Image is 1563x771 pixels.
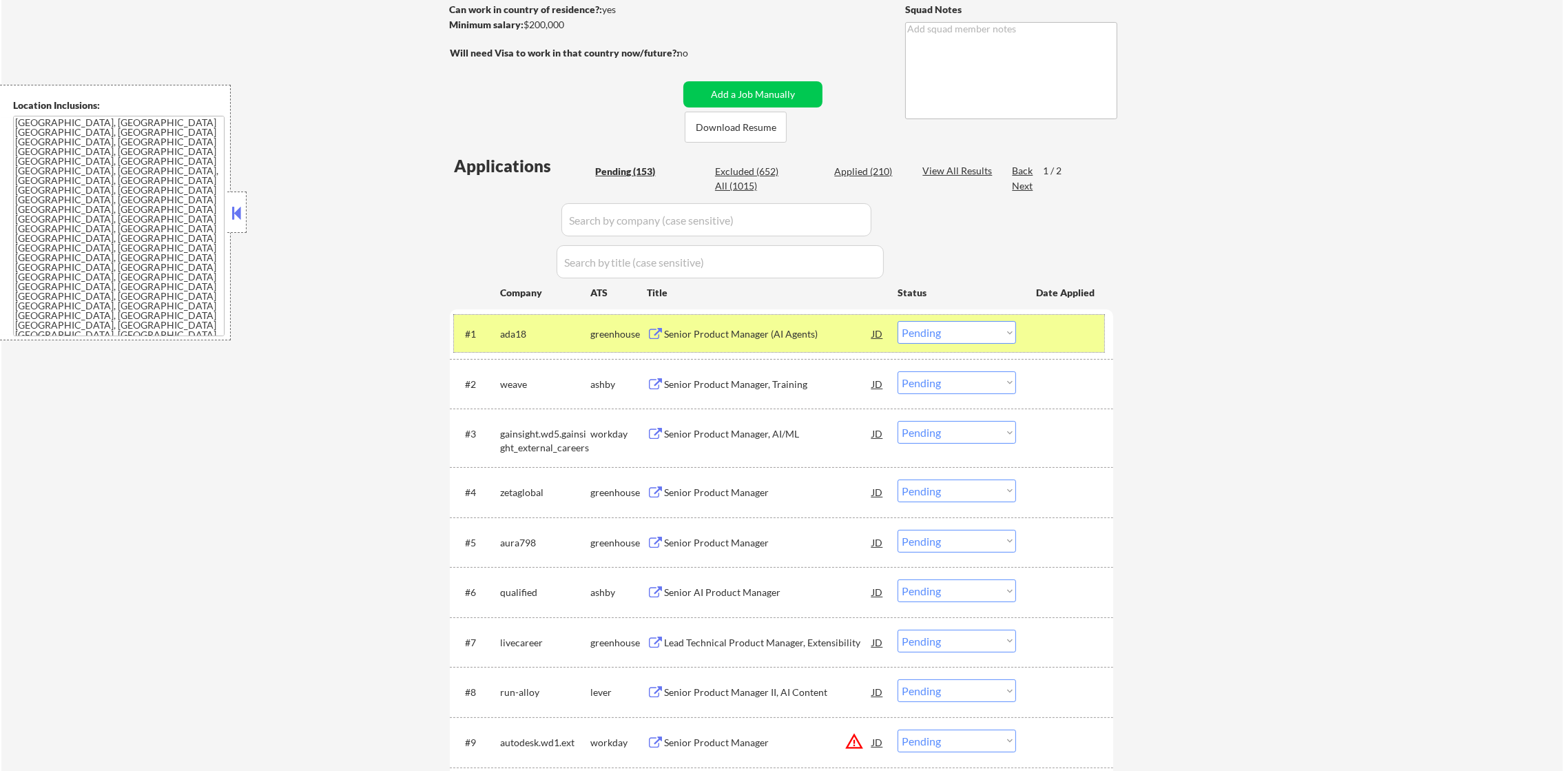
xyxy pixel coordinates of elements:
div: greenhouse [590,536,647,550]
div: gainsight.wd5.gainsight_external_careers [500,427,590,454]
div: Senior Product Manager [664,736,872,750]
div: JD [871,530,884,555]
div: Pending (153) [595,165,664,178]
div: $200,000 [449,18,679,32]
div: greenhouse [590,636,647,650]
div: run-alloy [500,686,590,699]
div: JD [871,730,884,754]
div: ada18 [500,327,590,341]
div: Senior Product Manager [664,536,872,550]
div: yes [449,3,674,17]
div: JD [871,630,884,655]
strong: Will need Visa to work in that country now/future?: [450,47,679,59]
div: #9 [465,736,489,750]
div: #4 [465,486,489,500]
div: #7 [465,636,489,650]
div: lever [590,686,647,699]
div: greenhouse [590,327,647,341]
div: Senior Product Manager, Training [664,378,872,391]
div: JD [871,679,884,704]
div: aura798 [500,536,590,550]
div: Company [500,286,590,300]
div: JD [871,421,884,446]
div: All (1015) [715,179,784,193]
div: Status [898,280,1016,305]
div: Location Inclusions: [13,99,225,112]
div: JD [871,480,884,504]
div: Senior Product Manager (AI Agents) [664,327,872,341]
div: #5 [465,536,489,550]
button: warning_amber [845,732,864,751]
strong: Can work in country of residence?: [449,3,602,15]
div: JD [871,321,884,346]
div: ATS [590,286,647,300]
div: Squad Notes [905,3,1117,17]
div: Senior Product Manager, AI/ML [664,427,872,441]
input: Search by title (case sensitive) [557,245,884,278]
div: qualified [500,586,590,599]
div: autodesk.wd1.ext [500,736,590,750]
div: 1 / 2 [1043,164,1075,178]
div: Next [1012,179,1034,193]
div: workday [590,736,647,750]
div: View All Results [922,164,996,178]
div: #1 [465,327,489,341]
div: JD [871,579,884,604]
input: Search by company (case sensitive) [561,203,871,236]
strong: Minimum salary: [449,19,524,30]
div: Title [647,286,884,300]
div: Senior AI Product Manager [664,586,872,599]
div: Lead Technical Product Manager, Extensibility [664,636,872,650]
div: no [677,46,716,60]
div: #6 [465,586,489,599]
div: ashby [590,586,647,599]
button: Download Resume [685,112,787,143]
div: ashby [590,378,647,391]
div: Excluded (652) [715,165,784,178]
div: greenhouse [590,486,647,500]
div: JD [871,371,884,396]
div: #3 [465,427,489,441]
div: Applications [454,158,590,174]
div: workday [590,427,647,441]
button: Add a Job Manually [683,81,822,107]
div: weave [500,378,590,391]
div: livecareer [500,636,590,650]
div: Applied (210) [834,165,903,178]
div: zetaglobal [500,486,590,500]
div: Back [1012,164,1034,178]
div: #2 [465,378,489,391]
div: Senior Product Manager [664,486,872,500]
div: Senior Product Manager II, AI Content [664,686,872,699]
div: Date Applied [1036,286,1097,300]
div: #8 [465,686,489,699]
